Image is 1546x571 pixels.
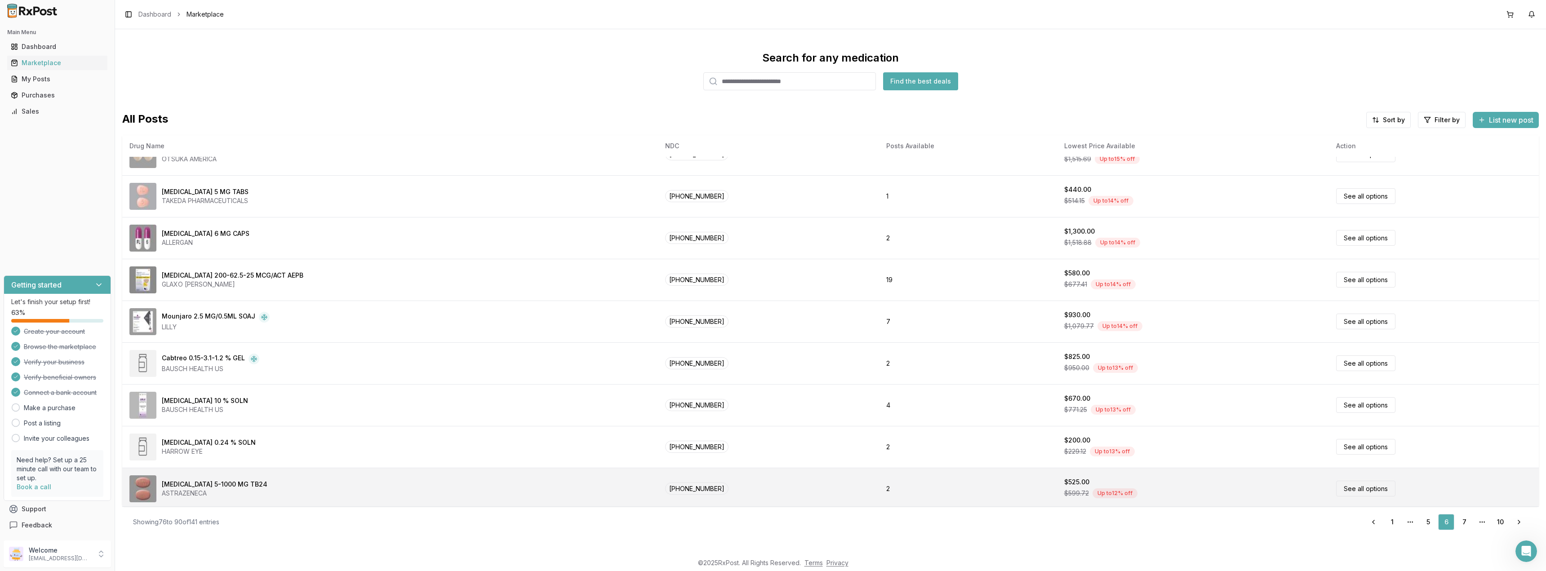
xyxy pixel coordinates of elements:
[162,354,245,364] div: Cabtreo 0.15-3.1-1.2 % GEL
[1090,447,1135,456] div: Up to 13 % off
[658,135,879,157] th: NDC
[129,225,156,252] img: Vraylar 6 MG CAPS
[665,190,729,202] span: [PHONE_NUMBER]
[162,155,258,164] div: OTSUKA AMERICA
[138,10,224,19] nav: breadcrumb
[1064,436,1090,445] div: $200.00
[879,426,1057,468] td: 2
[665,274,729,286] span: [PHONE_NUMBER]
[7,29,107,36] h2: Main Menu
[162,396,248,405] div: [MEDICAL_DATA] 10 % SOLN
[29,555,91,562] p: [EMAIL_ADDRESS][DOMAIN_NAME]
[129,183,156,210] img: Trintellix 5 MG TABS
[122,135,658,157] th: Drug Name
[162,480,267,489] div: [MEDICAL_DATA] 5-1000 MG TB24
[1064,280,1087,289] span: $677.41
[11,107,104,116] div: Sales
[162,271,303,280] div: [MEDICAL_DATA] 200-62.5-25 MCG/ACT AEPB
[665,232,729,244] span: [PHONE_NUMBER]
[1438,514,1454,530] a: 6
[7,55,107,71] a: Marketplace
[17,456,98,482] p: Need help? Set up a 25 minute call with our team to set up.
[1336,314,1395,329] a: See all options
[1064,478,1089,487] div: $525.00
[879,259,1057,301] td: 19
[1435,115,1460,124] span: Filter by
[1064,196,1085,205] span: $514.15
[24,403,76,412] a: Make a purchase
[162,187,249,196] div: [MEDICAL_DATA] 5 MG TABS
[1420,514,1436,530] a: 5
[1088,196,1133,206] div: Up to 14 % off
[4,88,111,102] button: Purchases
[665,357,729,369] span: [PHONE_NUMBER]
[133,518,219,527] div: Showing 76 to 90 of 141 entries
[804,559,823,567] a: Terms
[4,72,111,86] button: My Posts
[879,301,1057,342] td: 7
[129,434,156,460] img: Zerviate 0.24 % SOLN
[24,373,96,382] span: Verify beneficial owners
[1473,116,1539,125] a: List new post
[1336,439,1395,455] a: See all options
[879,468,1057,509] td: 2
[883,72,958,90] button: Find the best deals
[129,266,156,293] img: Trelegy Ellipta 200-62.5-25 MCG/ACT AEPB
[162,280,303,289] div: GLAXO [PERSON_NAME]
[1095,154,1140,164] div: Up to 15 % off
[1064,322,1094,331] span: $1,079.77
[24,327,85,336] span: Create your account
[1093,363,1138,373] div: Up to 13 % off
[129,392,156,419] img: Jublia 10 % SOLN
[1418,112,1466,128] button: Filter by
[1093,488,1137,498] div: Up to 12 % off
[24,388,97,397] span: Connect a bank account
[162,489,267,498] div: ASTRAZENECA
[1064,489,1089,498] span: $599.72
[4,40,111,54] button: Dashboard
[1336,397,1395,413] a: See all options
[4,501,111,517] button: Support
[1336,355,1395,371] a: See all options
[1456,514,1472,530] a: 7
[9,547,23,561] img: User avatar
[1064,447,1086,456] span: $229.12
[138,10,171,19] a: Dashboard
[7,87,107,103] a: Purchases
[162,447,256,456] div: HARROW EYE
[4,104,111,119] button: Sales
[879,135,1057,157] th: Posts Available
[1329,135,1539,157] th: Action
[1064,363,1089,372] span: $950.00
[1336,230,1395,246] a: See all options
[1064,269,1090,278] div: $580.00
[11,297,103,306] p: Let's finish your setup first!
[162,229,249,238] div: [MEDICAL_DATA] 6 MG CAPS
[1091,279,1136,289] div: Up to 14 % off
[1064,238,1092,247] span: $1,518.88
[4,517,111,533] button: Feedback
[1064,352,1090,361] div: $825.00
[665,482,729,495] span: [PHONE_NUMBER]
[1064,185,1091,194] div: $440.00
[7,71,107,87] a: My Posts
[129,350,156,377] img: Cabtreo 0.15-3.1-1.2 % GEL
[1492,514,1508,530] a: 10
[1364,514,1528,530] nav: pagination
[24,434,89,443] a: Invite your colleagues
[826,559,849,567] a: Privacy
[4,4,61,18] img: RxPost Logo
[162,238,249,247] div: ALLERGAN
[162,312,255,323] div: Mounjaro 2.5 MG/0.5ML SOAJ
[162,364,259,373] div: BAUSCH HEALTH US
[11,308,25,317] span: 63 %
[11,75,104,84] div: My Posts
[1064,405,1087,414] span: $771.25
[17,483,51,491] a: Book a call
[11,58,104,67] div: Marketplace
[11,279,62,290] h3: Getting started
[4,56,111,70] button: Marketplace
[1515,540,1537,562] iframe: Intercom live chat
[1064,310,1090,319] div: $930.00
[7,39,107,55] a: Dashboard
